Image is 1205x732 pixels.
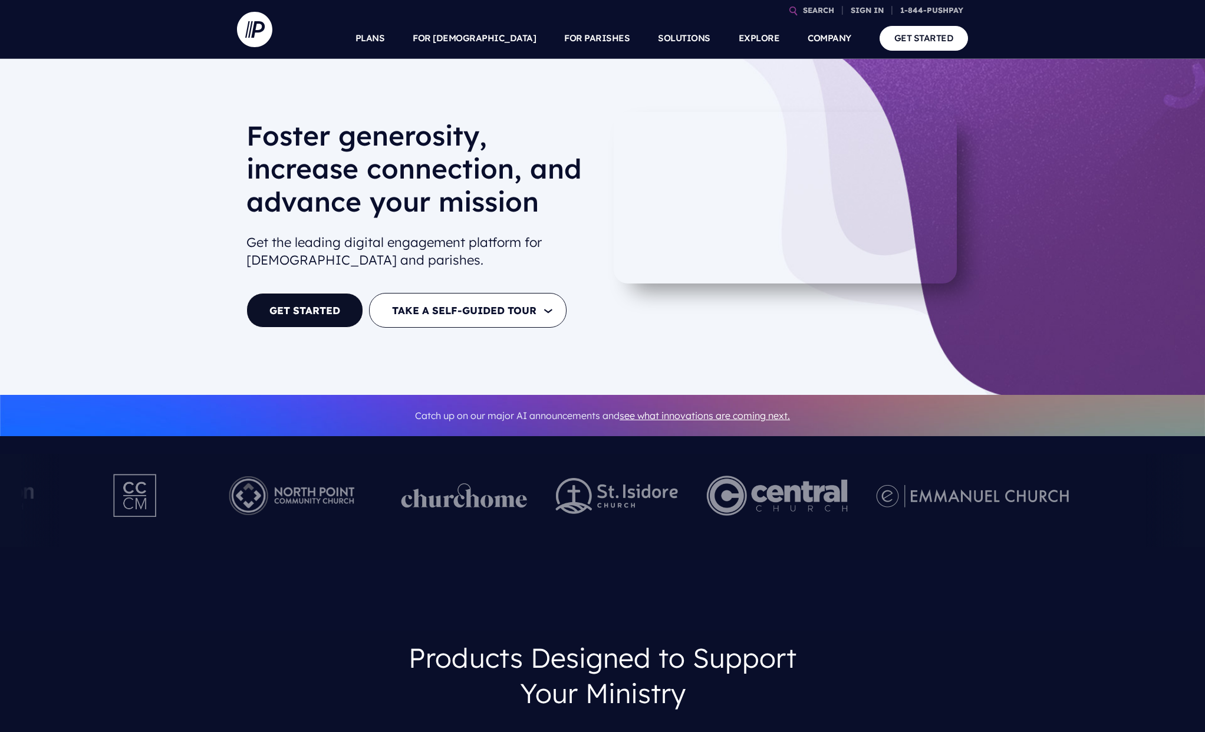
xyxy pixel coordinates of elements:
[555,478,678,514] img: pp_logos_2
[246,229,593,275] h2: Get the leading digital engagement platform for [DEMOGRAPHIC_DATA] and parishes.
[876,484,1069,507] img: pp_logos_3
[620,410,790,421] a: see what innovations are coming next.
[739,18,780,59] a: EXPLORE
[246,119,593,227] h1: Foster generosity, increase connection, and advance your mission
[381,631,824,720] h3: Products Designed to Support Your Ministry
[246,293,363,328] a: GET STARTED
[89,463,182,528] img: Pushpay_Logo__CCM
[401,483,527,508] img: pp_logos_1
[355,18,385,59] a: PLANS
[808,18,851,59] a: COMPANY
[658,18,710,59] a: SOLUTIONS
[564,18,630,59] a: FOR PARISHES
[246,403,959,429] p: Catch up on our major AI announcements and
[369,293,567,328] button: TAKE A SELF-GUIDED TOUR
[880,26,969,50] a: GET STARTED
[706,463,847,528] img: Central Church Henderson NV
[210,463,373,528] img: Pushpay_Logo__NorthPoint
[413,18,536,59] a: FOR [DEMOGRAPHIC_DATA]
